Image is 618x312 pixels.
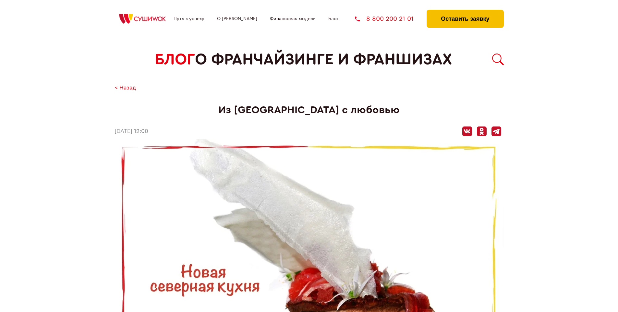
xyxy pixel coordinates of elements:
button: Оставить заявку [427,10,503,28]
a: Блог [328,16,339,21]
a: Путь к успеху [174,16,204,21]
a: 8 800 200 21 01 [355,16,414,22]
a: О [PERSON_NAME] [217,16,257,21]
time: [DATE] 12:00 [115,128,148,135]
a: Финансовая модель [270,16,316,21]
span: БЛОГ [155,51,195,68]
h1: Из [GEOGRAPHIC_DATA] с любовью [115,104,504,116]
span: 8 800 200 21 01 [366,16,414,22]
span: о франчайзинге и франшизах [195,51,452,68]
a: < Назад [115,85,136,91]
